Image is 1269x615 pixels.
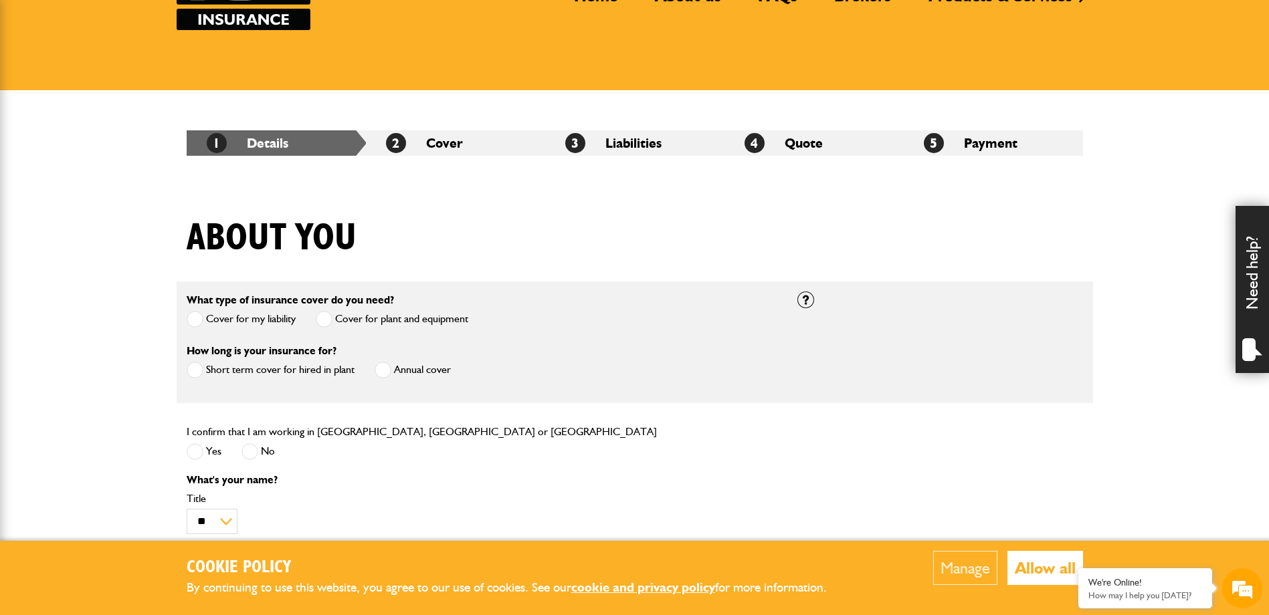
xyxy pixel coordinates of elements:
[924,133,944,153] span: 5
[187,475,777,485] p: What's your name?
[1007,551,1083,585] button: Allow all
[1088,590,1202,600] p: How may I help you today?
[187,130,366,156] li: Details
[219,7,252,39] div: Minimize live chat window
[1236,206,1269,373] div: Need help?
[17,242,244,400] textarea: Type your message and hit 'Enter'
[187,443,221,460] label: Yes
[207,133,227,153] span: 1
[366,130,545,156] li: Cover
[182,412,243,430] em: Start Chat
[187,295,394,305] label: What type of insurance cover do you need?
[17,124,244,153] input: Enter your last name
[187,426,657,437] label: I confirm that I am working in [GEOGRAPHIC_DATA], [GEOGRAPHIC_DATA] or [GEOGRAPHIC_DATA]
[241,443,275,460] label: No
[1088,577,1202,588] div: We're Online!
[187,578,849,598] p: By continuing to use this website, you agree to our use of cookies. See our for more information.
[23,74,56,93] img: d_20077148190_company_1631870298795_20077148190
[375,362,451,378] label: Annual cover
[17,163,244,193] input: Enter your email address
[187,216,357,261] h1: About you
[933,551,997,585] button: Manage
[187,558,849,578] h2: Cookie Policy
[545,130,724,156] li: Liabilities
[386,133,406,153] span: 2
[724,130,904,156] li: Quote
[565,133,585,153] span: 3
[187,493,777,504] label: Title
[571,580,715,595] a: cookie and privacy policy
[316,311,468,328] label: Cover for plant and equipment
[745,133,765,153] span: 4
[70,75,225,92] div: Chat with us now
[187,362,355,378] label: Short term cover for hired in plant
[904,130,1083,156] li: Payment
[187,346,336,356] label: How long is your insurance for?
[187,311,296,328] label: Cover for my liability
[17,203,244,232] input: Enter your phone number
